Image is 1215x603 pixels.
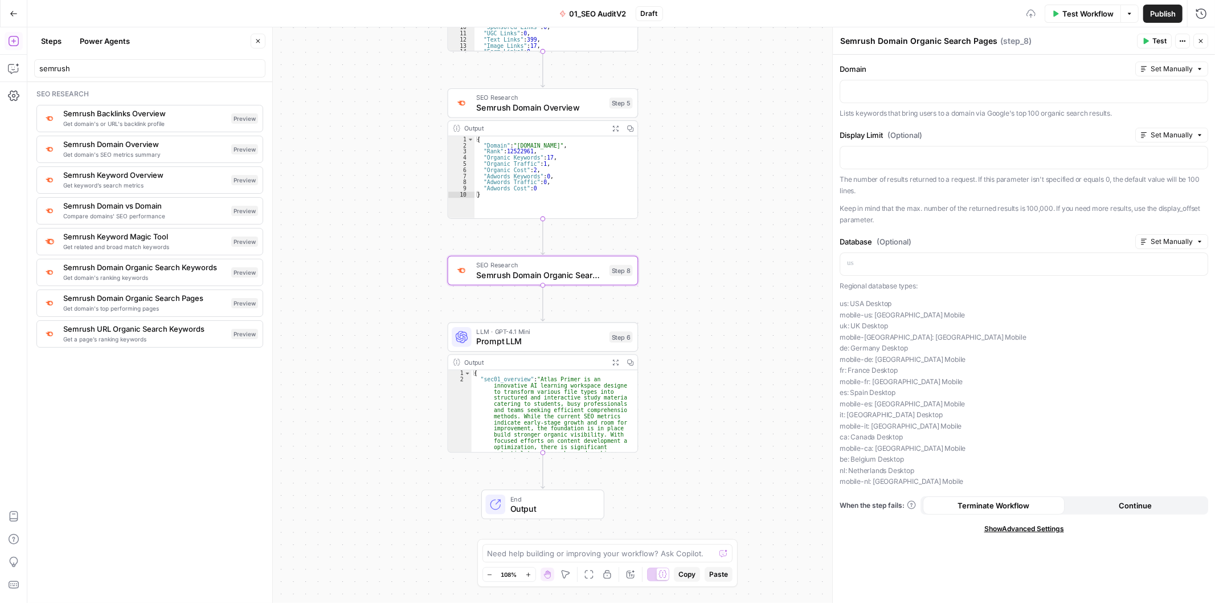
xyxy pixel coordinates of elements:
span: Continue [1119,500,1152,511]
div: Preview [231,267,258,278]
button: Power Agents [73,32,137,50]
div: Step 8 [609,265,633,276]
span: Prompt LLM [476,335,604,348]
span: LLM · GPT-4.1 Mini [476,327,604,336]
span: Set Manually [1151,130,1193,140]
g: Edge from step_3 to step_5 [541,51,545,87]
span: SEO Research [476,93,604,103]
span: Semrush Domain vs Domain [63,200,227,211]
span: Get keyword’s search metrics [63,181,227,190]
span: Toggle code folding, rows 1 through 10 [467,136,474,142]
p: Lists keywords that bring users to a domain via Google's top 100 organic search results. [840,108,1208,119]
div: 6 [448,167,474,173]
button: 01_SEO AuditV2 [553,5,633,23]
button: Set Manually [1135,234,1208,249]
div: Step 5 [609,97,633,108]
div: 4 [448,155,474,161]
div: SEO ResearchSemrush Domain Organic Search PagesStep 8 [448,256,639,286]
span: SEO Research [476,260,604,270]
button: Publish [1143,5,1183,23]
span: 01_SEO AuditV2 [570,8,627,19]
span: Show Advanced Settings [984,524,1064,534]
span: Test [1152,36,1167,46]
span: Test Workflow [1062,8,1114,19]
span: (Optional) [877,236,911,247]
p: Regional database types: [840,280,1208,292]
div: EndOutput [448,490,639,519]
textarea: Semrush Domain Organic Search Pages [840,35,997,47]
div: Preview [231,144,258,154]
img: 4e4w6xi9sjogcjglmt5eorgxwtyu [456,98,468,108]
a: When the step fails: [840,500,916,511]
span: Get a page’s ranking keywords [63,335,227,344]
label: Database [840,236,1131,247]
div: 1 [448,370,472,377]
span: Semrush Domain Organic Search Pages [63,292,227,304]
button: Continue [1065,496,1206,515]
span: Toggle code folding, rows 1 through 3 [464,370,471,377]
div: 1 [448,136,474,142]
div: 13 [448,43,474,49]
div: Seo research [36,89,263,99]
img: 3lyvnidk9veb5oecvmize2kaffdg [44,113,55,123]
span: 108% [501,570,517,579]
div: Preview [231,237,258,247]
p: The number of results returned to a request. If this parameter isn't specified or equals 0, the d... [840,174,1208,196]
span: Publish [1150,8,1176,19]
div: 9 [448,186,474,192]
img: otu06fjiulrdwrqmbs7xihm55rg9 [456,265,468,275]
div: Preview [231,175,258,185]
p: Keep in mind that the max. number of the returned results is 100,000. If you need more results, u... [840,203,1208,225]
span: Get domain's top performing pages [63,304,227,313]
div: 2 [448,142,474,149]
span: Terminate Workflow [958,500,1030,511]
span: ( step_8 ) [1000,35,1032,47]
div: 10 [448,25,474,31]
img: p4kt2d9mz0di8532fmfgvfq6uqa0 [44,267,55,277]
span: Semrush URL Organic Search Keywords [63,323,227,335]
span: Output [510,503,594,515]
button: Test [1137,34,1172,48]
g: Edge from step_8 to step_6 [541,286,545,321]
div: Preview [231,113,258,124]
label: Display Limit [840,129,1131,141]
button: Set Manually [1135,128,1208,142]
div: Preview [231,298,258,308]
button: Steps [34,32,68,50]
span: Get domain's ranking keywords [63,273,227,282]
button: Copy [674,567,700,582]
span: Compare domains' SEO performance [63,211,227,221]
span: Semrush Keyword Magic Tool [63,231,227,242]
p: us: USA Desktop mobile-us: [GEOGRAPHIC_DATA] Mobile uk: UK Desktop mobile-[GEOGRAPHIC_DATA]: [GEO... [840,298,1208,487]
g: Edge from step_6 to end [541,453,545,488]
div: Preview [231,329,258,339]
span: Paste [709,569,728,580]
div: 5 [448,161,474,167]
span: Semrush Domain Organic Search Pages [476,268,604,281]
div: Preview [231,206,258,216]
span: Get domain's SEO metrics summary [63,150,227,159]
img: 8a3tdog8tf0qdwwcclgyu02y995m [44,236,55,247]
div: 7 [448,173,474,180]
div: Output [464,357,604,367]
span: Draft [641,9,658,19]
img: zn8kcn4lc16eab7ly04n2pykiy7x [44,206,55,215]
div: 2 [448,376,472,493]
g: Edge from step_5 to step_8 [541,219,545,254]
div: 11 [448,30,474,36]
div: 3 [448,149,474,155]
div: Output [464,124,604,133]
div: 8 [448,180,474,186]
span: Set Manually [1151,64,1193,74]
img: otu06fjiulrdwrqmbs7xihm55rg9 [44,298,55,308]
span: Semrush Domain Overview [476,101,604,114]
span: Semrush Domain Organic Search Keywords [63,262,227,273]
span: End [510,494,594,504]
input: Search steps [39,63,260,74]
div: 14 [448,49,474,55]
button: Test Workflow [1045,5,1120,23]
span: Get domain's or URL's backlink profile [63,119,227,128]
span: Semrush Domain Overview [63,138,227,150]
img: v3j4otw2j2lxnxfkcl44e66h4fup [44,175,55,185]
